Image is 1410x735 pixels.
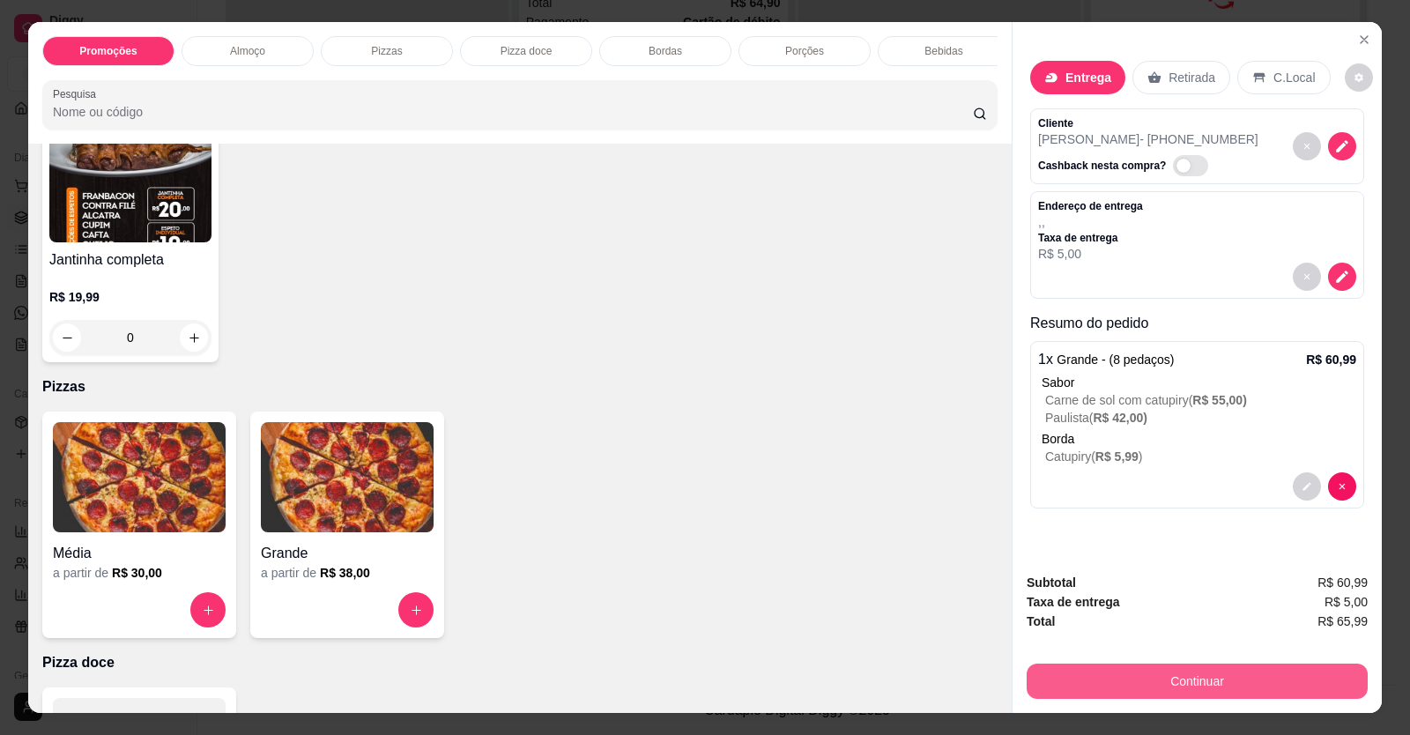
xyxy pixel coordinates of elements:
p: Borda [1042,430,1356,448]
p: Porções [785,44,824,58]
div: a partir de [261,564,434,582]
p: Pizza doce [42,652,998,673]
h4: Média [53,543,226,564]
p: Retirada [1169,69,1215,86]
label: Pesquisa [53,86,102,101]
h4: Jantinha completa [49,249,211,271]
button: decrease-product-quantity [53,323,81,352]
h4: Grande [261,543,434,564]
div: a partir de [53,564,226,582]
p: , , [1038,213,1143,231]
button: increase-product-quantity [190,592,226,627]
p: Carne de sol com catupiry ( [1045,391,1356,409]
button: decrease-product-quantity [1328,263,1356,291]
p: Bordas [649,44,682,58]
h6: R$ 38,00 [320,564,370,582]
p: Bebidas [924,44,962,58]
span: R$ 65,99 [1317,612,1368,631]
div: Sabor [1042,374,1356,391]
p: R$ 60,99 [1306,351,1356,368]
button: decrease-product-quantity [1293,132,1321,160]
img: product-image [49,132,211,242]
button: Continuar [1027,664,1368,699]
p: C.Local [1273,69,1315,86]
button: decrease-product-quantity [1328,472,1356,501]
p: Cliente [1038,116,1258,130]
span: R$ 5,99 [1095,449,1139,464]
p: 1 x [1038,349,1174,370]
span: R$ 60,99 [1317,573,1368,592]
img: product-image [261,422,434,532]
span: R$ 5,00 [1325,592,1368,612]
p: Catupiry ( ) [1045,448,1356,465]
p: Entrega [1065,69,1111,86]
button: decrease-product-quantity [1293,263,1321,291]
span: Grande - (8 pedaços) [1057,353,1174,367]
p: [PERSON_NAME] - [PHONE_NUMBER] [1038,130,1258,148]
button: increase-product-quantity [180,323,208,352]
p: R$ 19,99 [49,288,211,306]
button: decrease-product-quantity [1345,63,1373,92]
span: R$ 42,00 ) [1093,411,1147,425]
strong: Total [1027,614,1055,628]
button: increase-product-quantity [398,592,434,627]
h6: R$ 30,00 [112,564,162,582]
strong: Subtotal [1027,575,1076,590]
p: R$ 5,00 [1038,245,1143,263]
input: Pesquisa [53,103,973,121]
button: decrease-product-quantity [1293,472,1321,501]
p: Endereço de entrega [1038,199,1143,213]
strong: Taxa de entrega [1027,595,1120,609]
p: Pizzas [371,44,402,58]
p: Resumo do pedido [1030,313,1364,334]
p: Taxa de entrega [1038,231,1143,245]
button: decrease-product-quantity [1328,132,1356,160]
button: Close [1350,26,1378,54]
img: product-image [53,422,226,532]
p: Cashback nesta compra? [1038,159,1166,173]
p: Paulista ( [1045,409,1356,427]
p: Pizza doce [501,44,553,58]
p: Almoço [230,44,265,58]
p: Promoções [79,44,137,58]
p: Pizzas [42,376,998,397]
span: R$ 55,00 ) [1192,393,1247,407]
label: Automatic updates [1173,155,1215,176]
